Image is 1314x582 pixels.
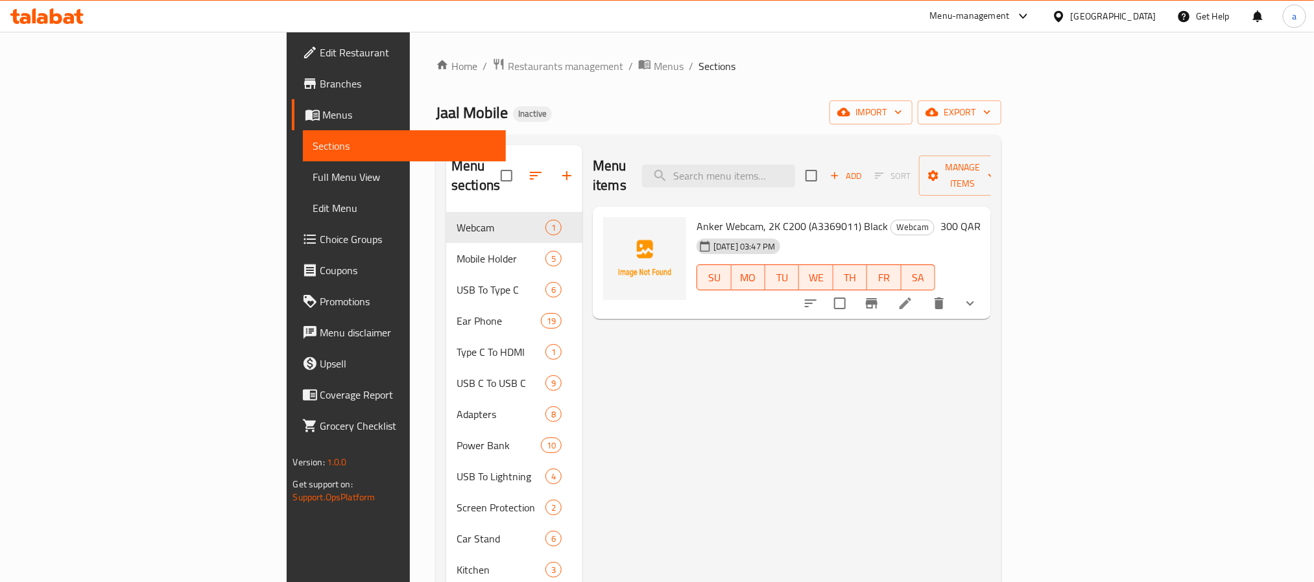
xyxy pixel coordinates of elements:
[866,166,919,186] span: Select section first
[830,100,913,124] button: import
[545,375,562,391] div: items
[293,476,353,493] span: Get support on:
[446,461,582,492] div: USB To Lightning4
[292,255,506,286] a: Coupons
[457,500,545,515] span: Screen Protection
[327,454,347,471] span: 1.0.0
[320,294,496,309] span: Promotions
[826,290,854,317] span: Select to update
[546,564,561,576] span: 3
[320,262,496,278] span: Coupons
[825,166,866,186] button: Add
[929,159,996,192] span: Manage items
[457,469,545,484] div: USB To Lightning
[765,264,799,290] button: TU
[320,76,496,91] span: Branches
[457,406,545,422] span: Adapters
[457,313,541,329] span: Ear Phone
[457,220,545,235] span: Webcam
[839,268,862,287] span: TH
[902,264,935,290] button: SA
[293,454,325,471] span: Version:
[798,162,825,189] span: Select section
[551,160,582,191] button: Add section
[638,58,684,75] a: Menus
[825,166,866,186] span: Add item
[545,531,562,546] div: items
[508,58,623,74] span: Restaurants management
[732,264,765,290] button: MO
[545,469,562,484] div: items
[457,251,545,266] div: Mobile Holder
[702,268,726,287] span: SU
[492,58,623,75] a: Restaurants management
[446,212,582,243] div: Webcam1
[457,531,545,546] span: Car Stand
[320,387,496,402] span: Coverage Report
[320,356,496,371] span: Upsell
[545,406,562,422] div: items
[545,220,562,235] div: items
[292,379,506,410] a: Coverage Report
[457,437,541,453] span: Power Bank
[546,533,561,545] span: 6
[313,200,496,216] span: Edit Menu
[541,313,562,329] div: items
[292,37,506,68] a: Edit Restaurant
[446,336,582,367] div: Type C To HDMI1
[457,282,545,297] span: USB To Type C
[293,489,376,506] a: Support.OpsPlatform
[697,216,888,236] span: Anker Webcam, 2K C200 (A3369011) Black
[1292,9,1296,23] span: a
[546,471,561,483] span: 4
[545,251,562,266] div: items
[867,264,901,290] button: FR
[303,130,506,161] a: Sections
[545,500,562,515] div: items
[872,268,896,287] span: FR
[323,107,496,122] span: Menus
[436,58,1001,75] nav: breadcrumb
[628,58,633,74] li: /
[313,138,496,154] span: Sections
[654,58,684,74] span: Menus
[292,317,506,348] a: Menu disclaimer
[446,274,582,305] div: USB To Type C6
[320,325,496,340] span: Menu disclaimer
[292,68,506,99] a: Branches
[292,410,506,441] a: Grocery Checklist
[708,240,780,253] span: [DATE] 03:47 PM
[320,45,496,60] span: Edit Restaurant
[542,315,561,327] span: 19
[642,165,795,187] input: search
[603,217,686,300] img: Anker Webcam, 2K C200 (A3369011) Black
[546,253,561,265] span: 5
[303,161,506,192] a: Full Menu View
[919,156,1006,196] button: Manage items
[840,104,902,121] span: import
[930,8,1010,24] div: Menu-management
[292,348,506,379] a: Upsell
[446,430,582,461] div: Power Bank10
[446,523,582,554] div: Car Stand6
[457,344,545,360] span: Type C To HDMI
[292,286,506,317] a: Promotions
[795,288,826,319] button: sort-choices
[962,296,978,311] svg: Show Choices
[545,562,562,577] div: items
[457,375,545,391] span: USB C To USB C
[1071,9,1156,23] div: [GEOGRAPHIC_DATA]
[770,268,794,287] span: TU
[446,305,582,336] div: Ear Phone19
[898,296,913,311] a: Edit menu item
[697,264,731,290] button: SU
[545,282,562,297] div: items
[546,222,561,234] span: 1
